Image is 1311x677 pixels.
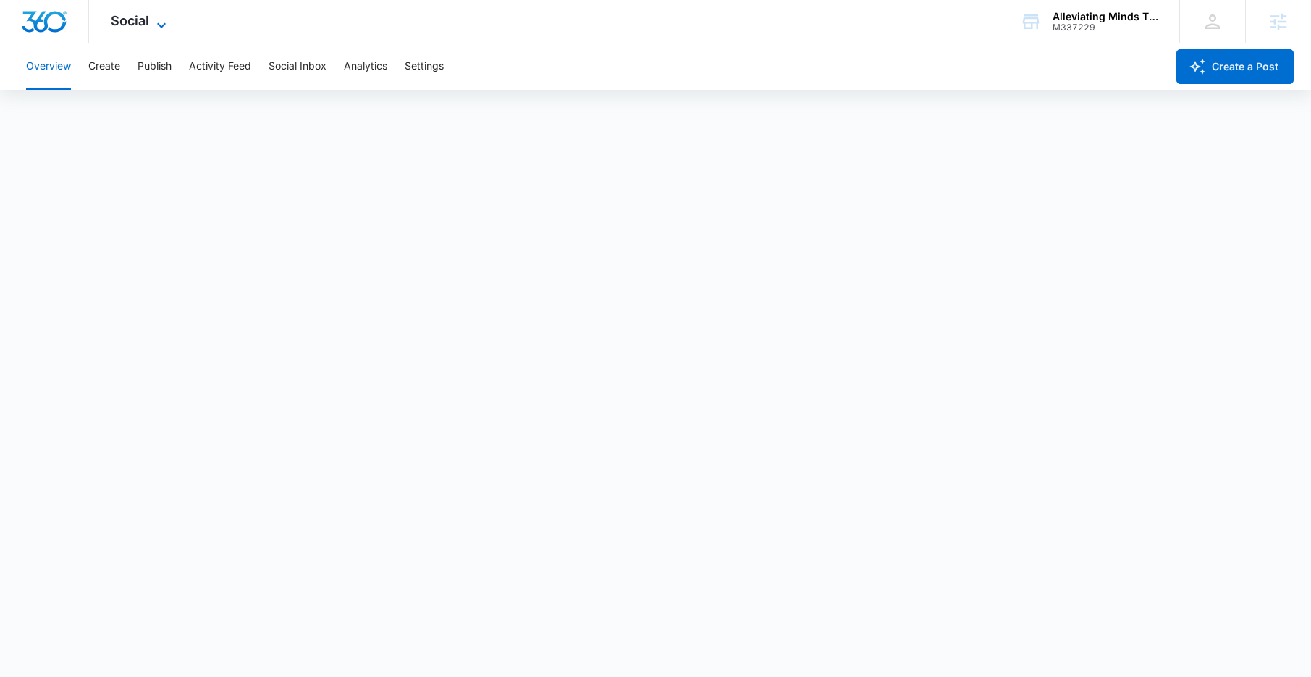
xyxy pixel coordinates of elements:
button: Create a Post [1176,49,1294,84]
img: tab_keywords_by_traffic_grey.svg [144,84,156,96]
button: Create [88,43,120,90]
button: Settings [405,43,444,90]
span: Social [111,13,149,28]
button: Social Inbox [269,43,326,90]
img: tab_domain_overview_orange.svg [39,84,51,96]
div: Domain: [DOMAIN_NAME] [38,38,159,49]
div: Keywords by Traffic [160,85,244,95]
img: logo_orange.svg [23,23,35,35]
button: Publish [138,43,172,90]
button: Analytics [344,43,387,90]
div: Domain Overview [55,85,130,95]
button: Activity Feed [189,43,251,90]
button: Overview [26,43,71,90]
div: account name [1053,11,1158,22]
img: website_grey.svg [23,38,35,49]
div: v 4.0.25 [41,23,71,35]
div: account id [1053,22,1158,33]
